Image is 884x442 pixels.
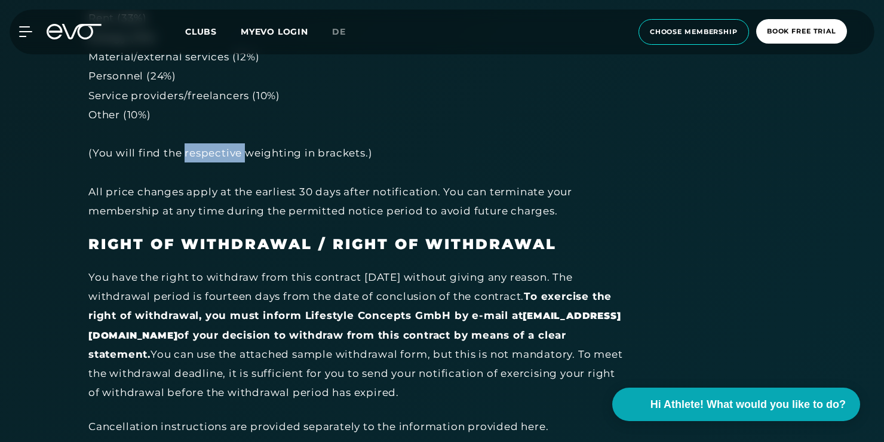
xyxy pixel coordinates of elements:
a: [EMAIL_ADDRESS][DOMAIN_NAME] [88,310,621,342]
div: Cancellation instructions are provided separately to the information provided here. [88,417,626,436]
button: Hi Athlete! What would you like to do? [612,388,860,421]
a: choose membership [635,19,753,45]
a: de [332,25,360,39]
span: Clubs [185,26,217,37]
a: MYEVO LOGIN [241,26,308,37]
div: You have the right to withdraw from this contract [DATE] without giving any reason. The withdrawa... [88,268,626,403]
span: book free trial [767,26,836,36]
a: Clubs [185,26,241,37]
span: Hi Athlete! What would you like to do? [650,397,846,413]
strong: [EMAIL_ADDRESS][DOMAIN_NAME] [88,310,621,340]
span: de [332,26,346,37]
strong: of your decision to withdraw from this contract by means of a clear statement. [88,329,566,360]
a: book free trial [753,19,851,45]
span: choose membership [650,27,738,37]
h3: RIGHT OF WITHDRAWAL / RIGHT OF WITHDRAWAL [88,235,626,253]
